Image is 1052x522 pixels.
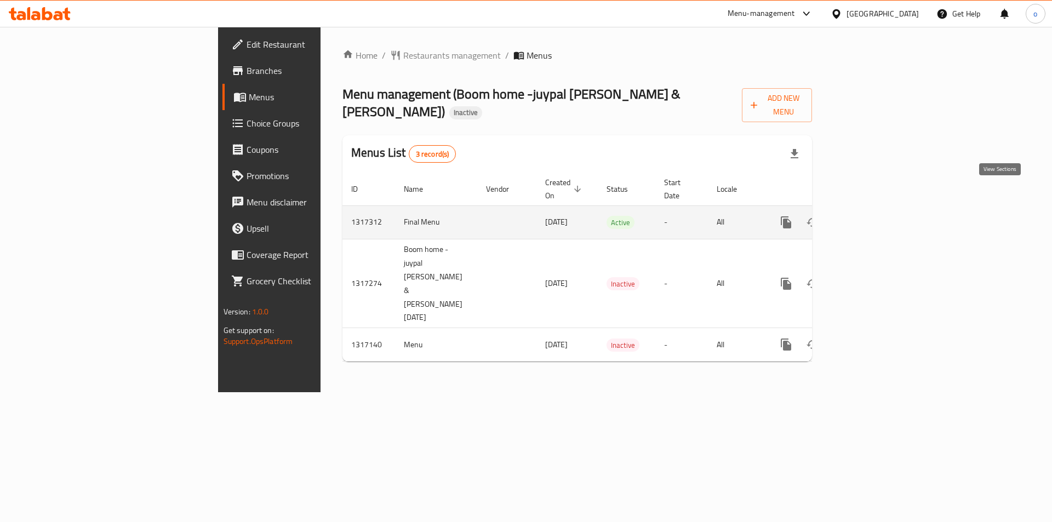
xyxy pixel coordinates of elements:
a: Branches [222,58,394,84]
button: Add New Menu [742,88,813,122]
span: Menu management ( Boom home -juypal [PERSON_NAME] & [PERSON_NAME] ) [342,82,681,124]
span: Upsell [247,222,385,235]
span: Restaurants management [403,49,501,62]
span: Start Date [664,176,695,202]
span: Menu disclaimer [247,196,385,209]
span: Inactive [449,108,482,117]
nav: breadcrumb [342,49,812,62]
span: Menus [527,49,552,62]
a: Restaurants management [390,49,501,62]
td: - [655,205,708,239]
span: 3 record(s) [409,149,456,159]
span: Version: [224,305,250,319]
span: Promotions [247,169,385,182]
td: - [655,328,708,362]
th: Actions [764,173,887,206]
button: more [773,271,799,297]
span: [DATE] [545,215,568,229]
a: Menu disclaimer [222,189,394,215]
span: Branches [247,64,385,77]
a: Coverage Report [222,242,394,268]
a: Coupons [222,136,394,163]
td: All [708,205,764,239]
span: Get support on: [224,323,274,337]
td: Menu [395,328,477,362]
a: Edit Restaurant [222,31,394,58]
span: Inactive [607,278,639,290]
td: - [655,239,708,328]
span: o [1033,8,1037,20]
div: Inactive [607,277,639,290]
button: Change Status [799,271,826,297]
button: more [773,209,799,236]
div: Export file [781,141,808,167]
button: more [773,331,799,358]
span: Coupons [247,143,385,156]
a: Upsell [222,215,394,242]
span: Inactive [607,339,639,352]
td: All [708,328,764,362]
a: Grocery Checklist [222,268,394,294]
span: Created On [545,176,585,202]
span: Choice Groups [247,117,385,130]
button: Change Status [799,331,826,358]
span: Menus [249,90,385,104]
li: / [505,49,509,62]
a: Choice Groups [222,110,394,136]
span: Coverage Report [247,248,385,261]
span: Vendor [486,182,523,196]
div: Total records count [409,145,456,163]
span: Edit Restaurant [247,38,385,51]
span: Status [607,182,642,196]
span: Locale [717,182,751,196]
span: Add New Menu [751,91,804,119]
td: Final Menu [395,205,477,239]
div: [GEOGRAPHIC_DATA] [847,8,919,20]
a: Menus [222,84,394,110]
span: 1.0.0 [252,305,269,319]
span: Grocery Checklist [247,274,385,288]
span: [DATE] [545,337,568,352]
td: Boom home -juypal [PERSON_NAME] & [PERSON_NAME] [DATE] [395,239,477,328]
table: enhanced table [342,173,887,362]
a: Support.OpsPlatform [224,334,293,348]
button: Change Status [799,209,826,236]
a: Promotions [222,163,394,189]
div: Menu-management [728,7,795,20]
td: All [708,239,764,328]
span: Active [607,216,634,229]
h2: Menus List [351,145,456,163]
span: [DATE] [545,276,568,290]
div: Inactive [449,106,482,119]
span: Name [404,182,437,196]
span: ID [351,182,372,196]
